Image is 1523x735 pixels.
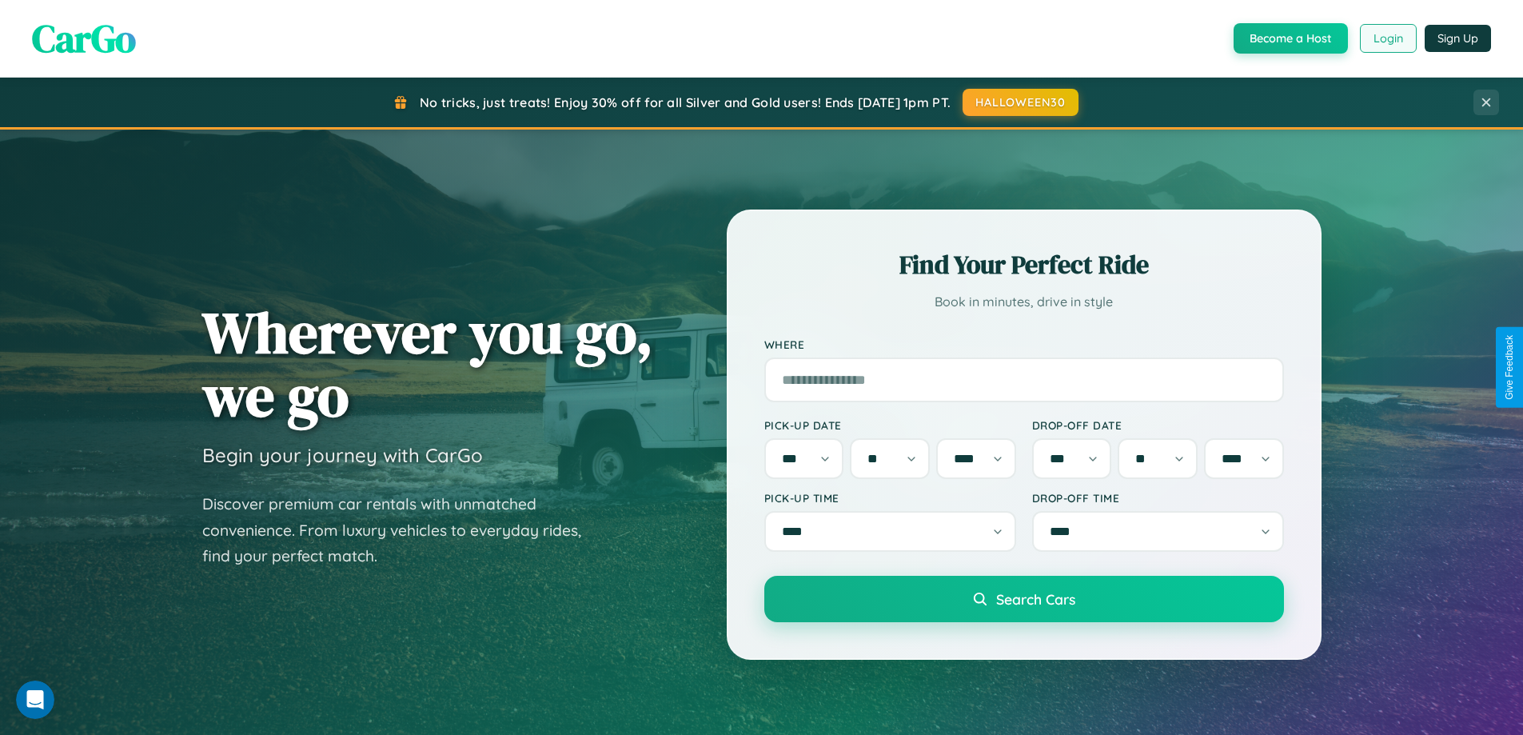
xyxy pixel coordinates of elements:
[764,290,1284,314] p: Book in minutes, drive in style
[1504,335,1515,400] div: Give Feedback
[202,301,653,427] h1: Wherever you go, we go
[420,94,951,110] span: No tricks, just treats! Enjoy 30% off for all Silver and Gold users! Ends [DATE] 1pm PT.
[16,681,54,719] iframe: Intercom live chat
[1032,491,1284,505] label: Drop-off Time
[1234,23,1348,54] button: Become a Host
[32,12,136,65] span: CarGo
[764,491,1016,505] label: Pick-up Time
[202,491,602,569] p: Discover premium car rentals with unmatched convenience. From luxury vehicles to everyday rides, ...
[764,418,1016,432] label: Pick-up Date
[963,89,1078,116] button: HALLOWEEN30
[764,338,1284,351] label: Where
[764,247,1284,282] h2: Find Your Perfect Ride
[1425,25,1491,52] button: Sign Up
[1032,418,1284,432] label: Drop-off Date
[202,443,483,467] h3: Begin your journey with CarGo
[1360,24,1417,53] button: Login
[996,590,1075,608] span: Search Cars
[764,576,1284,622] button: Search Cars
